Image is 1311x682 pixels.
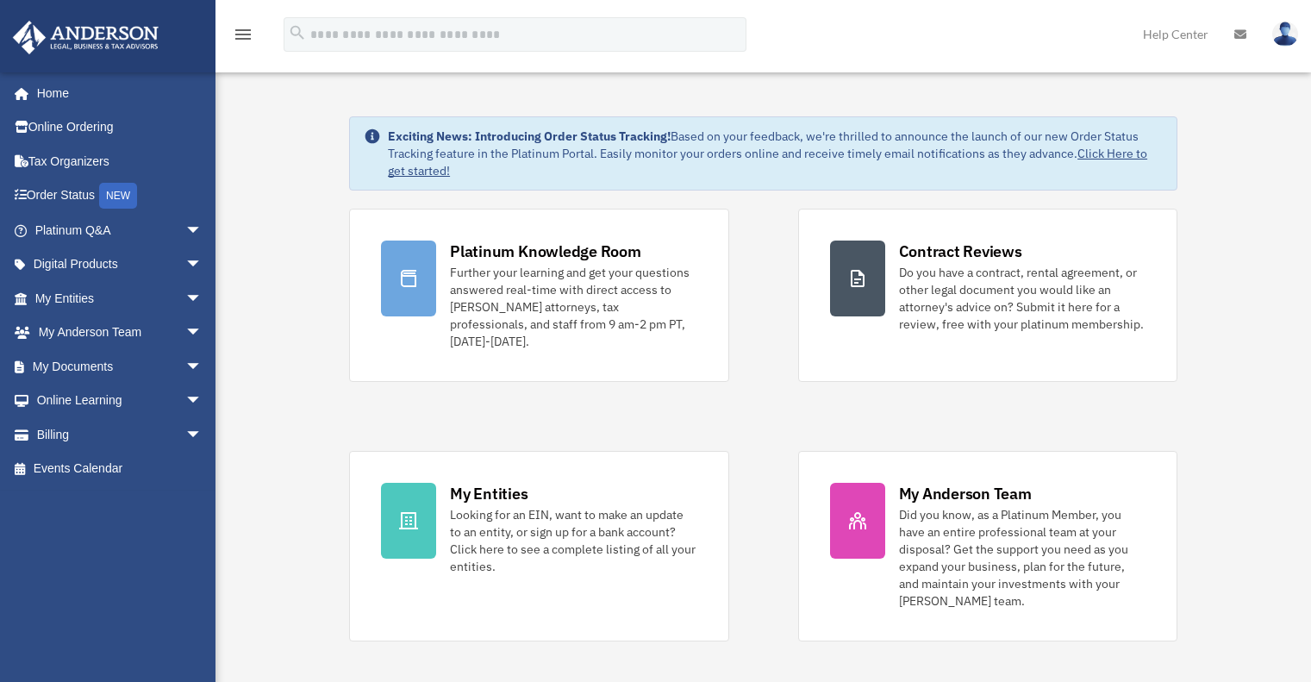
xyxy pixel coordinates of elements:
div: Platinum Knowledge Room [450,241,641,262]
div: Do you have a contract, rental agreement, or other legal document you would like an attorney's ad... [899,264,1146,333]
img: Anderson Advisors Platinum Portal [8,21,164,54]
a: My Entitiesarrow_drop_down [12,281,228,316]
a: My Documentsarrow_drop_down [12,349,228,384]
a: Order StatusNEW [12,178,228,214]
a: Contract Reviews Do you have a contract, rental agreement, or other legal document you would like... [798,209,1177,382]
span: arrow_drop_down [185,384,220,419]
a: Home [12,76,220,110]
a: My Anderson Teamarrow_drop_down [12,316,228,350]
div: Based on your feedback, we're thrilled to announce the launch of our new Order Status Tracking fe... [388,128,1163,179]
span: arrow_drop_down [185,247,220,283]
span: arrow_drop_down [185,417,220,453]
img: User Pic [1272,22,1298,47]
div: NEW [99,183,137,209]
a: Digital Productsarrow_drop_down [12,247,228,282]
strong: Exciting News: Introducing Order Status Tracking! [388,128,671,144]
div: Looking for an EIN, want to make an update to an entity, or sign up for a bank account? Click her... [450,506,696,575]
a: My Entities Looking for an EIN, want to make an update to an entity, or sign up for a bank accoun... [349,451,728,641]
a: Billingarrow_drop_down [12,417,228,452]
span: arrow_drop_down [185,281,220,316]
a: Events Calendar [12,452,228,486]
a: Platinum Q&Aarrow_drop_down [12,213,228,247]
a: Tax Organizers [12,144,228,178]
div: Further your learning and get your questions answered real-time with direct access to [PERSON_NAM... [450,264,696,350]
a: My Anderson Team Did you know, as a Platinum Member, you have an entire professional team at your... [798,451,1177,641]
div: My Entities [450,483,528,504]
a: Platinum Knowledge Room Further your learning and get your questions answered real-time with dire... [349,209,728,382]
span: arrow_drop_down [185,213,220,248]
a: Online Learningarrow_drop_down [12,384,228,418]
a: Online Ordering [12,110,228,145]
a: menu [233,30,253,45]
span: arrow_drop_down [185,316,220,351]
div: Contract Reviews [899,241,1022,262]
div: My Anderson Team [899,483,1032,504]
i: search [288,23,307,42]
div: Did you know, as a Platinum Member, you have an entire professional team at your disposal? Get th... [899,506,1146,610]
span: arrow_drop_down [185,349,220,385]
a: Click Here to get started! [388,146,1147,178]
i: menu [233,24,253,45]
